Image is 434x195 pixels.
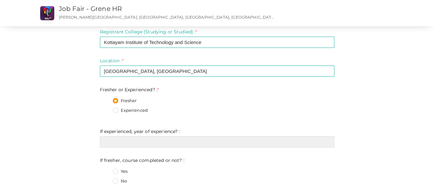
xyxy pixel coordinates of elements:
[100,29,197,35] label: Registrant College (Studying or Studied) :
[100,157,184,164] label: If fresher, course completed or not? :
[113,168,128,175] label: Yes
[100,37,334,48] input: Enter Registrant College (Studying or Studied)
[59,5,122,13] a: Job Fair - Grene HR
[40,6,54,20] img: CS2O7UHK_small.png
[59,14,276,20] p: [PERSON_NAME][GEOGRAPHIC_DATA], [GEOGRAPHIC_DATA], [GEOGRAPHIC_DATA], [GEOGRAPHIC_DATA], [GEOGRAP...
[100,128,180,135] label: If experienced, year of experience? :
[113,178,127,184] label: No
[100,86,159,93] label: Fresher or Experienced? :
[100,58,124,64] label: Location :
[113,98,137,104] label: Fresher
[113,107,148,114] label: Experienced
